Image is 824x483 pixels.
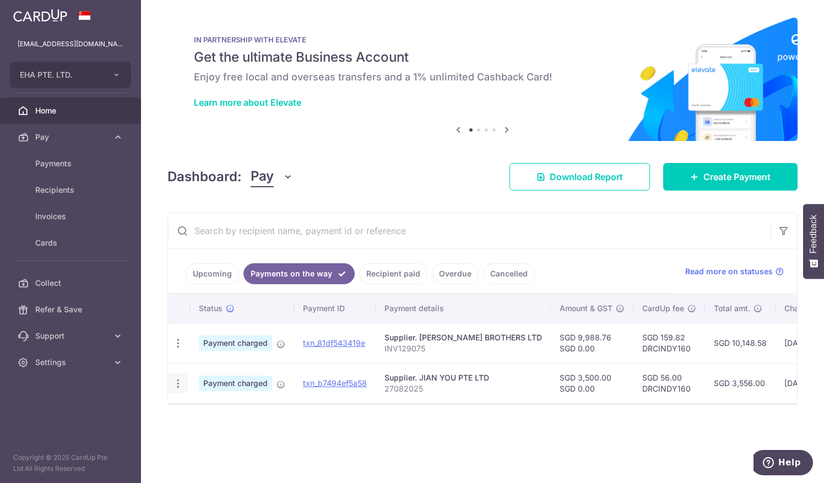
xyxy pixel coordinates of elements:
a: Recipient paid [359,263,427,284]
span: Create Payment [703,170,771,183]
span: Total amt. [714,303,750,314]
a: txn_81df543419e [303,338,365,348]
p: INV129075 [384,343,542,354]
span: Cards [35,237,108,248]
span: Status [199,303,223,314]
img: CardUp [13,9,67,22]
span: Pay [251,166,274,187]
td: SGD 10,148.58 [705,323,776,363]
a: Read more on statuses [685,266,784,277]
button: Feedback - Show survey [803,204,824,279]
span: Feedback [809,215,818,253]
span: Collect [35,278,108,289]
a: Learn more about Elevate [194,97,301,108]
span: Home [35,105,108,116]
span: Amount & GST [560,303,612,314]
button: EHA PTE. LTD. [10,62,131,88]
a: Upcoming [186,263,239,284]
h6: Enjoy free local and overseas transfers and a 1% unlimited Cashback Card! [194,70,771,84]
a: Download Report [509,163,650,191]
span: Pay [35,132,108,143]
span: Payment charged [199,335,272,351]
span: Support [35,330,108,341]
span: Recipients [35,184,108,196]
div: Supplier. [PERSON_NAME] BROTHERS LTD [384,332,542,343]
p: 27082025 [384,383,542,394]
td: SGD 159.82 DRCINDY160 [633,323,705,363]
a: txn_b7494ef5a58 [303,378,367,388]
span: Settings [35,357,108,368]
h5: Get the ultimate Business Account [194,48,771,66]
h4: Dashboard: [167,167,242,187]
span: CardUp fee [642,303,684,314]
p: IN PARTNERSHIP WITH ELEVATE [194,35,771,44]
td: SGD 3,500.00 SGD 0.00 [551,363,633,403]
td: SGD 3,556.00 [705,363,776,403]
span: Refer & Save [35,304,108,315]
img: Renovation banner [167,18,798,141]
th: Payment details [376,294,551,323]
span: Download Report [550,170,623,183]
input: Search by recipient name, payment id or reference [168,213,771,248]
iframe: Opens a widget where you can find more information [753,450,813,477]
span: Payments [35,158,108,169]
button: Pay [251,166,293,187]
span: EHA PTE. LTD. [20,69,101,80]
div: Supplier. JIAN YOU PTE LTD [384,372,542,383]
a: Overdue [432,263,479,284]
a: Cancelled [483,263,535,284]
td: SGD 56.00 DRCINDY160 [633,363,705,403]
a: Create Payment [663,163,798,191]
p: [EMAIL_ADDRESS][DOMAIN_NAME] [18,39,123,50]
td: SGD 9,988.76 SGD 0.00 [551,323,633,363]
a: Payments on the way [243,263,355,284]
span: Payment charged [199,376,272,391]
span: Invoices [35,211,108,222]
th: Payment ID [294,294,376,323]
span: Read more on statuses [685,266,773,277]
